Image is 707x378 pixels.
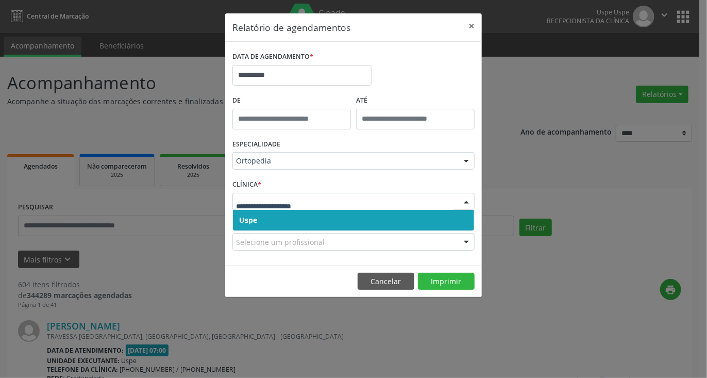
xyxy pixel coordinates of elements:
[356,93,475,109] label: ATÉ
[358,273,414,290] button: Cancelar
[236,156,453,166] span: Ortopedia
[418,273,475,290] button: Imprimir
[232,21,350,34] h5: Relatório de agendamentos
[461,13,482,39] button: Close
[232,49,313,65] label: DATA DE AGENDAMENTO
[232,137,280,153] label: ESPECIALIDADE
[236,237,325,248] span: Selecione um profissional
[232,177,261,193] label: CLÍNICA
[232,93,351,109] label: De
